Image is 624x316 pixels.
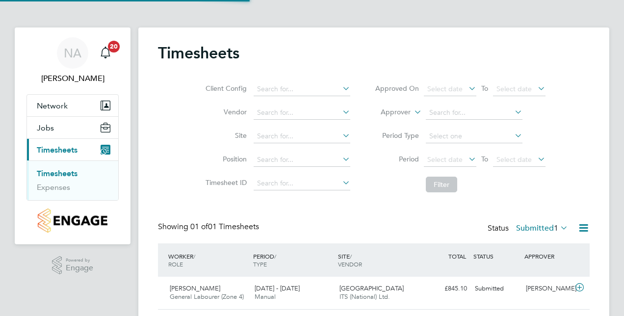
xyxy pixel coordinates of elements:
span: / [274,252,276,260]
input: Search for... [254,82,350,96]
img: countryside-properties-logo-retina.png [38,209,107,233]
label: Period Type [375,131,419,140]
div: £845.10 [420,281,471,297]
span: 20 [108,41,120,53]
span: [GEOGRAPHIC_DATA] [339,284,404,292]
h2: Timesheets [158,43,239,63]
span: Select date [427,155,463,164]
a: NA[PERSON_NAME] [26,37,119,84]
button: Jobs [27,117,118,138]
button: Timesheets [27,139,118,160]
span: [DATE] - [DATE] [255,284,300,292]
label: Approved On [375,84,419,93]
span: Timesheets [37,145,78,155]
span: / [350,252,352,260]
div: Timesheets [27,160,118,200]
input: Select one [426,130,522,143]
div: STATUS [471,247,522,265]
span: Select date [496,155,532,164]
span: Powered by [66,256,93,264]
span: VENDOR [338,260,362,268]
label: Period [375,155,419,163]
a: Expenses [37,183,70,192]
label: Approver [366,107,411,117]
span: ROLE [168,260,183,268]
a: Timesheets [37,169,78,178]
input: Search for... [254,130,350,143]
div: APPROVER [522,247,573,265]
div: [PERSON_NAME] [522,281,573,297]
span: Nabeel Anwar [26,73,119,84]
label: Position [203,155,247,163]
a: 20 [96,37,115,69]
button: Network [27,95,118,116]
a: Go to home page [26,209,119,233]
button: Filter [426,177,457,192]
input: Search for... [426,106,522,120]
span: Manual [255,292,276,301]
span: Network [37,101,68,110]
span: [PERSON_NAME] [170,284,220,292]
input: Search for... [254,177,350,190]
span: 01 Timesheets [190,222,259,232]
span: Engage [66,264,93,272]
a: Powered byEngage [52,256,94,275]
nav: Main navigation [15,27,130,244]
span: 1 [554,223,558,233]
div: WORKER [166,247,251,273]
div: Status [488,222,570,236]
div: Submitted [471,281,522,297]
label: Client Config [203,84,247,93]
span: Select date [496,84,532,93]
input: Search for... [254,153,350,167]
label: Timesheet ID [203,178,247,187]
span: / [193,252,195,260]
div: PERIOD [251,247,336,273]
span: Jobs [37,123,54,132]
span: General Labourer (Zone 4) [170,292,244,301]
span: TYPE [253,260,267,268]
div: Showing [158,222,261,232]
input: Search for... [254,106,350,120]
div: SITE [336,247,420,273]
span: To [478,153,491,165]
span: To [478,82,491,95]
span: NA [64,47,81,59]
label: Submitted [516,223,568,233]
span: Select date [427,84,463,93]
label: Vendor [203,107,247,116]
label: Site [203,131,247,140]
span: ITS (National) Ltd. [339,292,390,301]
span: 01 of [190,222,208,232]
span: TOTAL [448,252,466,260]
